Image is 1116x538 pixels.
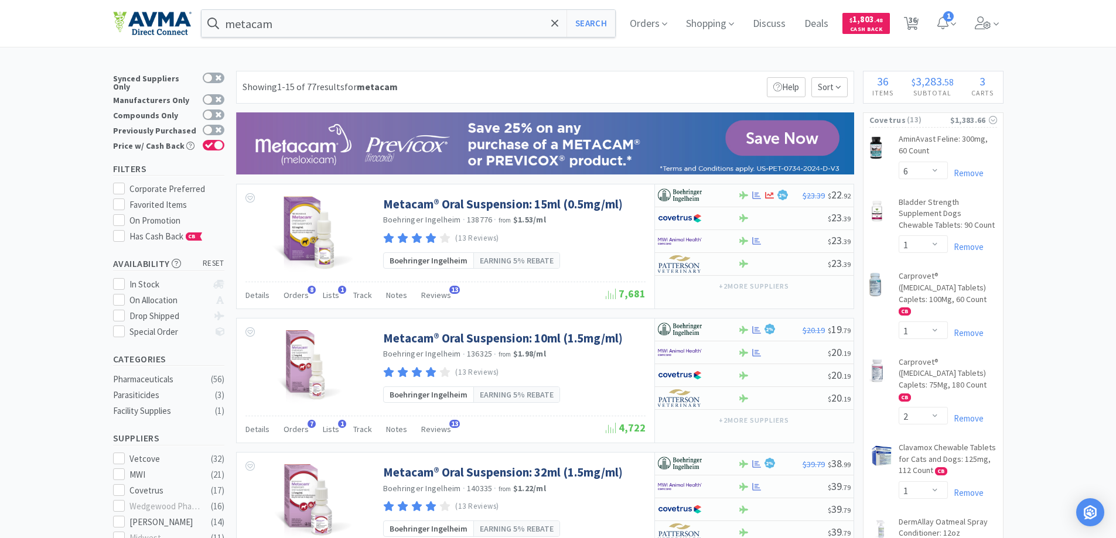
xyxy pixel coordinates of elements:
span: Cash Back [849,26,883,34]
div: ( 3 ) [215,388,224,402]
a: Boehringer Ingelheim [383,214,461,225]
div: . [902,76,963,87]
span: $ [828,214,831,223]
h5: Suppliers [113,431,224,445]
span: % [769,460,773,466]
span: Boehringer Ingelheim [390,388,467,401]
div: On Promotion [129,214,224,228]
span: 136325 [467,348,493,359]
span: Earning 5% rebate [480,388,554,401]
img: 4fc067c868174287a6f6379f35748def_355522.png [265,196,360,272]
div: Favorited Items [129,198,224,212]
span: . 19 [842,349,851,358]
img: f6b2451649754179b5b4e0c70c3f7cb0_2.png [658,478,702,495]
strong: metacam [357,81,398,92]
a: Discuss [748,19,790,29]
button: Search [566,10,615,37]
span: . 19 [842,395,851,403]
a: Deals [800,19,833,29]
span: $20.19 [803,325,825,335]
span: $ [828,529,831,537]
div: MWI [129,468,202,482]
a: Boehringer IngelheimEarning 5% rebate [383,520,560,537]
a: Bladder Strength Supplement Dogs Chewable Tablets: 90 Count [899,197,997,236]
a: Boehringer IngelheimEarning 5% rebate [383,386,560,403]
a: Metacam® Oral Suspension: 10ml (1.5mg/ml) [383,330,623,346]
span: . 79 [842,326,851,335]
a: Boehringer Ingelheim [383,348,461,359]
img: 77fca1acd8b6420a9015268ca798ef17_1.png [658,210,702,227]
span: Lists [323,290,339,300]
img: 730db3968b864e76bcafd0174db25112_22.png [658,455,702,472]
span: 20 [828,391,851,405]
span: · [494,483,496,494]
div: ( 14 ) [211,515,224,529]
span: . 48 [874,16,883,24]
div: Drop Shipped [129,309,207,323]
span: $23.39 [803,190,825,201]
span: . 39 [842,260,851,269]
span: 13 [449,286,460,294]
div: Compounds Only [113,109,197,119]
a: Carprovet® ([MEDICAL_DATA] Tablets) Caplets: 75Mg, 180 Count CB [899,357,997,407]
span: $ [828,191,831,200]
span: CB [899,308,910,315]
img: 1bf27197e3f642fcb0cf987befdc0522_176.jpg [236,112,854,174]
div: Previously Purchased [113,125,197,135]
img: f5e969b455434c6296c6d81ef179fa71_3.png [658,389,702,407]
strong: $1.22 / ml [513,483,546,494]
a: Remove [948,167,984,179]
div: [PERSON_NAME] [129,515,202,529]
h5: Categories [113,352,224,366]
span: from [499,216,511,224]
span: 1 [943,11,954,22]
h4: Carts [963,87,1003,98]
span: · [463,349,465,359]
span: $ [912,76,916,88]
span: Boehringer Ingelheim [390,522,467,535]
span: 1,803 [849,13,883,25]
span: 39 [828,479,851,493]
span: . 39 [842,214,851,223]
p: (13 Reviews) [455,501,499,513]
div: Pharmaceuticals [113,372,208,386]
span: $ [828,395,831,403]
span: 22 [828,188,851,201]
img: d904b552f7cc45f089e741c5e428a2a6_355562.png [265,330,360,406]
span: $39.79 [803,459,825,470]
span: 3,283 [916,74,942,88]
div: ( 16 ) [211,499,224,513]
span: 58 [944,76,954,88]
div: ( 17 ) [211,484,224,498]
span: Details [245,290,269,300]
span: Earning 5% rebate [480,522,554,535]
span: Earning 5% rebate [480,254,554,267]
span: reset [203,258,224,270]
span: Details [245,424,269,434]
strong: $1.98 / ml [513,348,546,359]
span: · [494,349,496,359]
span: % [781,192,786,198]
span: 8 [308,286,316,294]
img: b5f3ef1ef5a4410985bfdbd3a4352d41_30509.png [869,199,885,222]
button: +2more suppliers [713,278,794,294]
span: . 19 [842,372,851,381]
span: · [463,483,465,494]
span: 2 [766,327,773,333]
span: CB [186,233,198,240]
span: $ [828,260,831,269]
img: dec5747cad6042789471a68aa383658f_37283.png [869,136,883,159]
span: 23 [828,211,851,224]
div: Covetrus [129,484,202,498]
span: Track [353,290,372,300]
span: Orders [284,424,309,434]
h5: Filters [113,162,224,176]
strong: $1.53 / ml [513,214,546,225]
span: . 39 [842,237,851,246]
h5: Availability [113,257,224,270]
span: 1 [338,420,346,428]
span: . 79 [842,529,851,537]
span: $ [828,237,831,246]
img: f6b2451649754179b5b4e0c70c3f7cb0_2.png [658,344,702,361]
span: $ [828,349,831,358]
